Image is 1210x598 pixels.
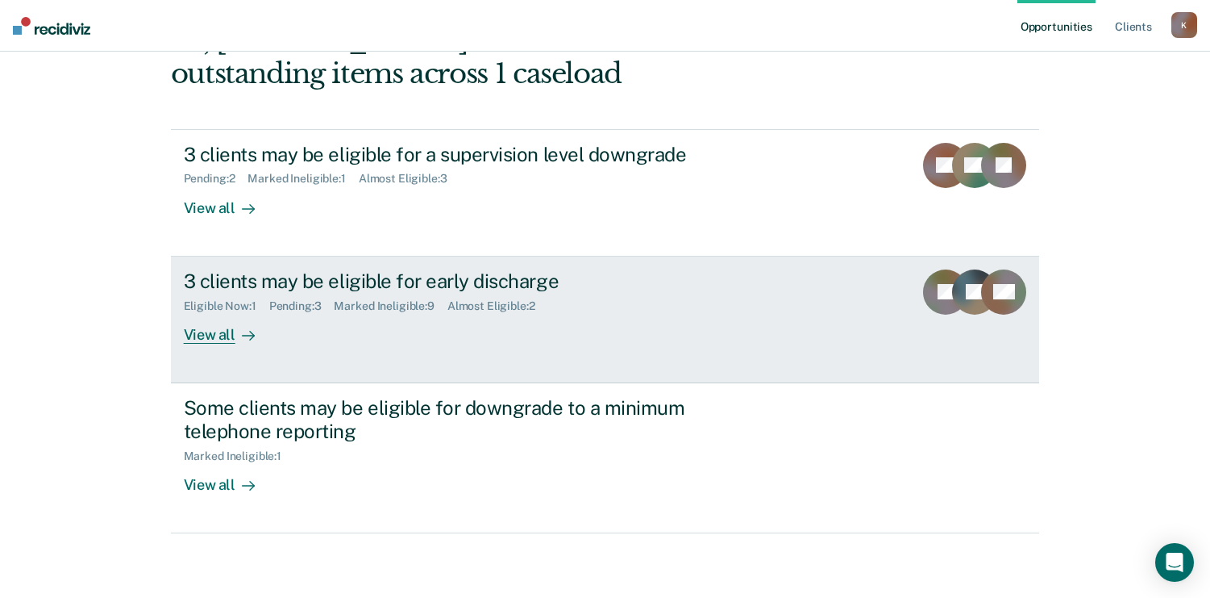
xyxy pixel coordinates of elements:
[171,257,1040,383] a: 3 clients may be eligible for early dischargeEligible Now:1Pending:3Marked Ineligible:9Almost Eli...
[269,299,335,313] div: Pending : 3
[184,299,269,313] div: Eligible Now : 1
[184,312,274,344] div: View all
[184,186,274,217] div: View all
[171,24,866,90] div: Hi, [PERSON_NAME]. We’ve found some outstanding items across 1 caseload
[184,462,274,494] div: View all
[184,396,750,443] div: Some clients may be eligible for downgrade to a minimum telephone reporting
[184,143,750,166] div: 3 clients may be eligible for a supervision level downgrade
[334,299,447,313] div: Marked Ineligible : 9
[247,172,358,186] div: Marked Ineligible : 1
[1155,543,1194,582] div: Open Intercom Messenger
[1171,12,1197,38] button: K
[184,450,294,463] div: Marked Ineligible : 1
[171,129,1040,257] a: 3 clients may be eligible for a supervision level downgradePending:2Marked Ineligible:1Almost Eli...
[359,172,460,186] div: Almost Eligible : 3
[13,17,90,35] img: Recidiviz
[171,383,1040,533] a: Some clients may be eligible for downgrade to a minimum telephone reportingMarked Ineligible:1Vie...
[184,172,248,186] div: Pending : 2
[447,299,548,313] div: Almost Eligible : 2
[184,270,750,293] div: 3 clients may be eligible for early discharge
